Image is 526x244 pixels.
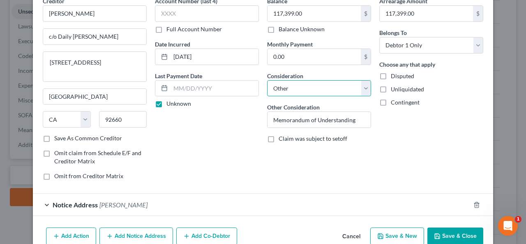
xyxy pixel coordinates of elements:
label: Unknown [166,100,191,108]
span: Omit claim from Schedule E/F and Creditor Matrix [54,149,141,165]
span: 1 [515,216,521,223]
div: $ [361,6,371,21]
input: 0.00 [268,49,361,65]
span: Belongs To [379,29,407,36]
input: 0.00 [380,6,473,21]
label: Consideration [267,72,303,80]
input: Enter zip... [99,111,147,128]
input: MM/DD/YYYY [171,49,258,65]
input: Specify... [268,112,371,128]
iframe: Intercom live chat [498,216,518,236]
input: MM/DD/YYYY [171,81,258,96]
div: $ [361,49,371,65]
span: Contingent [391,99,420,106]
label: Monthly Payment [267,40,313,49]
span: Unliquidated [391,86,424,93]
label: Full Account Number [166,25,222,33]
label: Date Incurred [155,40,190,49]
span: Claim was subject to setoff [279,135,347,142]
label: Choose any that apply [379,60,435,69]
label: Save As Common Creditor [54,134,122,142]
input: 0.00 [268,6,361,21]
span: Omit from Creditor Matrix [54,172,123,179]
span: [PERSON_NAME] [99,201,148,209]
label: Last Payment Date [155,72,202,80]
span: Notice Address [53,201,98,209]
input: Enter address... [43,29,146,44]
input: Enter city... [43,89,146,105]
span: Disputed [391,72,414,79]
input: Search creditor by name... [43,5,147,22]
input: XXXX [155,5,259,22]
label: Balance Unknown [279,25,325,33]
label: Other Consideration [267,103,320,112]
div: $ [473,6,483,21]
